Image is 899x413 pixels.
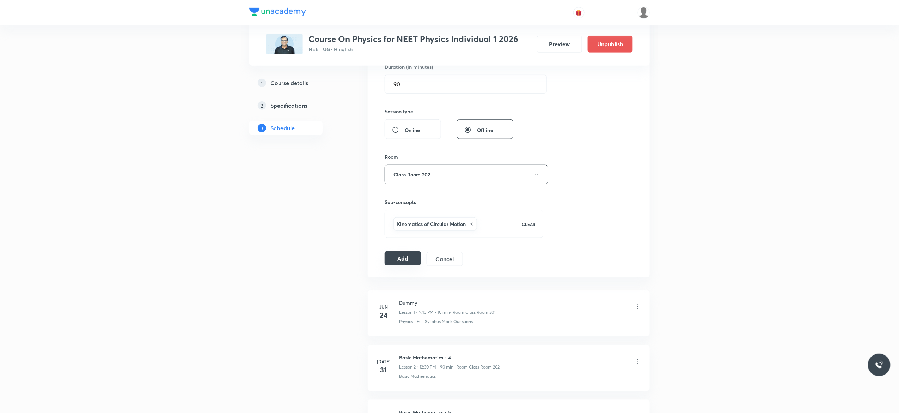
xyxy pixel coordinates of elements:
[385,108,413,115] h6: Session type
[397,220,466,228] h6: Kinematics of Circular Motion
[377,365,391,375] h4: 31
[477,126,493,134] span: Offline
[399,299,495,306] h6: Dummy
[270,124,295,132] h5: Schedule
[308,34,518,44] h3: Course On Physics for NEET Physics Individual 1 2026
[450,309,495,316] p: • Room Class Room 301
[576,10,582,16] img: avatar
[399,364,453,370] p: Lesson 2 • 12:30 PM • 90 min
[266,34,303,54] img: 5AD48017-9D3F-4B72-B494-FF0351FFDDCE_plus.png
[522,221,536,227] p: CLEAR
[875,361,883,369] img: ttu
[573,7,585,18] button: avatar
[638,7,650,19] img: Anuruddha Kumar
[258,124,266,132] p: 3
[399,373,436,379] p: Basic Mathematics
[385,153,398,161] h6: Room
[270,101,307,110] h5: Specifications
[385,165,548,184] button: Class Room 202
[258,79,266,87] p: 1
[405,126,420,134] span: Online
[377,310,391,321] h4: 24
[249,8,306,16] img: Company Logo
[427,252,463,266] button: Cancel
[258,101,266,110] p: 2
[249,8,306,18] a: Company Logo
[270,79,308,87] h5: Course details
[385,251,421,265] button: Add
[588,36,633,53] button: Unpublish
[399,318,473,325] p: Physics - Full Syllabus Mock Questions
[377,304,391,310] h6: Jun
[453,364,500,370] p: • Room Class Room 202
[385,198,543,206] h6: Sub-concepts
[249,98,345,113] a: 2Specifications
[399,354,500,361] h6: Basic Mathematics - 4
[385,75,546,93] input: 90
[399,309,450,316] p: Lesson 1 • 9:10 PM • 10 min
[385,63,433,71] h6: Duration (in minutes)
[537,36,582,53] button: Preview
[249,76,345,90] a: 1Course details
[377,358,391,365] h6: [DATE]
[308,46,518,53] p: NEET UG • Hinglish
